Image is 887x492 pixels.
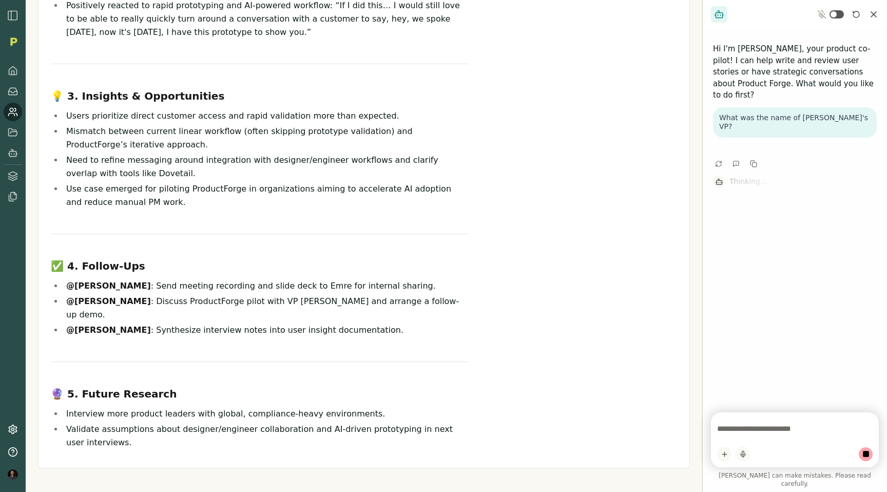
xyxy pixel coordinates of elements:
[711,471,879,488] span: [PERSON_NAME] can make mistakes. Please read carefully.
[63,295,469,321] li: : Discuss ProductForge pilot with VP [PERSON_NAME] and arrange a follow-up demo.
[63,407,469,421] li: Interview more product leaders with global, compliance-heavy environments.
[51,89,469,103] h3: 💡 3. Insights & Opportunities
[6,34,21,49] img: Organization logo
[63,182,469,209] li: Use case emerged for piloting ProductForge in organizations aiming to accelerate AI adoption and ...
[730,158,742,169] button: Give Feedback
[713,43,877,101] p: Hi I'm [PERSON_NAME], your product co-pilot! I can help write and review user stories or have str...
[66,296,151,306] strong: @[PERSON_NAME]
[63,109,469,123] li: Users prioritize direct customer access and rapid validation more than expected.
[736,447,750,461] button: Start dictation
[869,9,879,20] button: Close chat
[63,154,469,180] li: Need to refine messaging around integration with designer/engineer workflows and clarify overlap ...
[66,281,151,291] strong: @[PERSON_NAME]
[748,158,759,169] button: Copy to clipboard
[66,325,151,335] strong: @[PERSON_NAME]
[63,423,469,449] li: Validate assumptions about designer/engineer collaboration and AI-driven prototyping in next user...
[719,113,871,131] p: What was the name of [PERSON_NAME]'s VP?
[850,8,862,21] button: Reset conversation
[63,279,469,293] li: : Send meeting recording and slide deck to Emre for internal sharing.
[51,259,469,273] h3: ✅ 4. Follow-Ups
[717,447,731,461] button: Add content to chat
[8,469,18,480] img: profile
[63,125,469,152] li: Mismatch between current linear workflow (often skipping prototype validation) and ProductForge’s...
[729,177,767,185] span: Thinking...
[7,9,19,22] img: sidebar
[51,387,469,401] h3: 🔮 5. Future Research
[713,158,724,169] button: Retry
[4,443,22,461] button: Help
[63,324,469,337] li: : Synthesize interview notes into user insight documentation.
[859,447,873,461] button: Stop generation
